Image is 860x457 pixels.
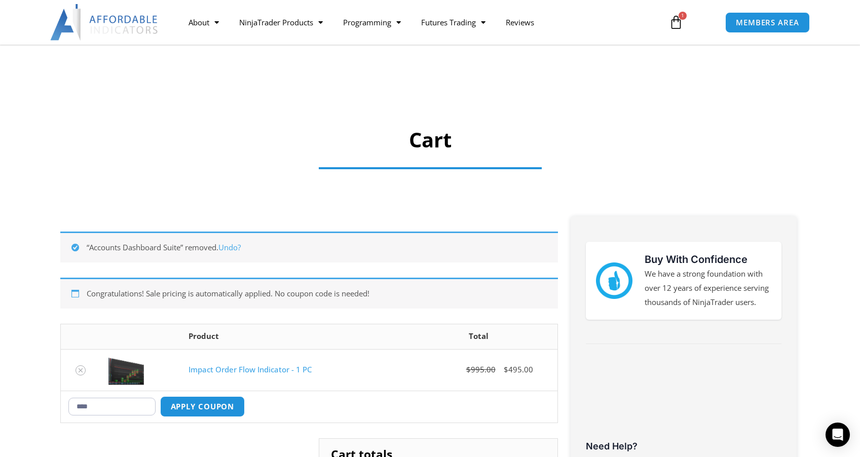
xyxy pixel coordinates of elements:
a: Reviews [496,11,544,34]
div: Open Intercom Messenger [826,423,850,447]
a: Impact Order Flow Indicator - 1 PC [189,364,312,374]
img: LogoAI | Affordable Indicators – NinjaTrader [50,4,159,41]
span: $ [504,364,508,374]
a: About [178,11,229,34]
bdi: 495.00 [504,364,533,374]
a: Undo? [218,242,241,252]
a: Remove Impact Order Flow Indicator - 1 PC from cart [76,365,86,375]
span: 1 [679,12,687,20]
p: We have a strong foundation with over 12 years of experience serving thousands of NinjaTrader users. [645,267,771,310]
th: Product [181,324,400,349]
th: Total [400,324,557,349]
nav: Menu [178,11,657,34]
a: Futures Trading [411,11,496,34]
h3: Buy With Confidence [645,252,771,267]
div: Congratulations! Sale pricing is automatically applied. No coupon code is needed! [60,278,558,309]
a: Programming [333,11,411,34]
a: NinjaTrader Products [229,11,333,34]
iframe: Customer reviews powered by Trustpilot [586,362,781,438]
span: MEMBERS AREA [736,19,799,26]
h1: Cart [94,126,766,154]
a: 1 [654,8,698,37]
button: Apply coupon [160,396,245,417]
bdi: 995.00 [466,364,496,374]
h3: Need Help? [586,440,781,452]
img: OrderFlow 2 | Affordable Indicators – NinjaTrader [108,355,144,385]
div: “Accounts Dashboard Suite” removed. [60,232,558,262]
a: MEMBERS AREA [725,12,810,33]
img: mark thumbs good 43913 | Affordable Indicators – NinjaTrader [596,262,632,299]
span: $ [466,364,471,374]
